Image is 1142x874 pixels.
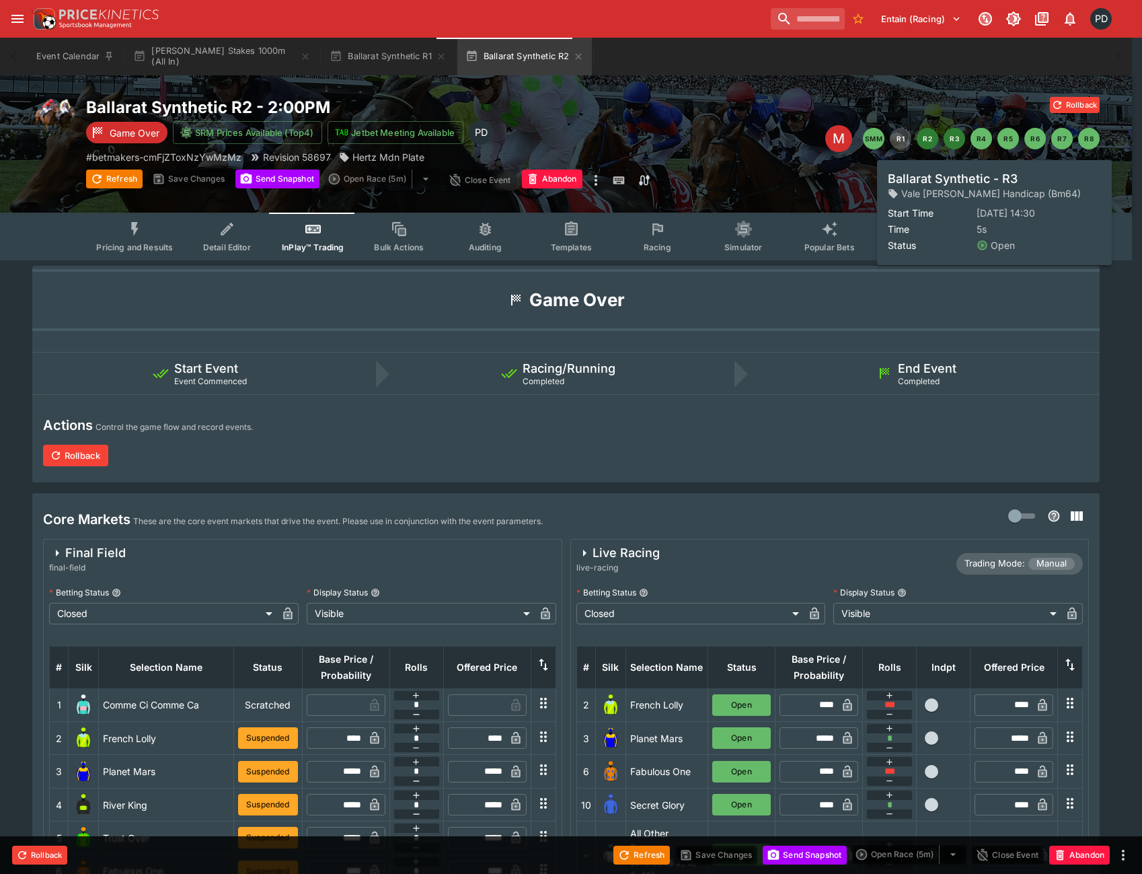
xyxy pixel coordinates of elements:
p: Display Status [833,587,894,598]
button: Send Snapshot [235,170,319,188]
p: Betting Status [49,587,109,598]
p: Scratched [238,698,297,712]
th: # [50,646,69,688]
button: R6 [1024,128,1046,149]
p: Override [989,174,1023,188]
td: 6 [576,755,595,788]
td: Trust Over [99,822,234,854]
button: R3 [944,128,965,149]
span: Simulator [724,242,762,252]
span: Auditing [469,242,502,252]
div: Event type filters [85,213,1046,260]
button: Open [712,694,771,716]
button: Rollback [12,846,67,865]
button: R7 [1051,128,1073,149]
span: Completed [898,376,940,386]
button: Documentation [1030,7,1054,31]
th: Independent [917,646,970,688]
img: runner 2 [600,694,621,716]
button: open drawer [5,7,30,31]
p: Betting Status [576,587,636,598]
button: Select Tenant [873,8,969,30]
button: R5 [997,128,1019,149]
img: runner 1 [73,694,94,716]
h4: Core Markets [43,511,130,528]
input: search [771,8,845,30]
p: Trading Mode: [964,557,1025,571]
div: Hertz Mdn Plate [339,150,424,164]
img: jetbet-logo.svg [335,126,348,139]
td: Fabulous One [625,755,708,788]
img: Sportsbook Management [59,22,132,28]
span: Bulk Actions [374,242,424,252]
button: Event Calendar [28,38,122,75]
span: Manual [1028,557,1075,571]
div: Live Racing [576,545,660,561]
td: 2 [50,722,69,755]
button: Rollback [1050,97,1100,113]
div: Closed [576,603,804,624]
p: Overtype [925,174,961,188]
div: Paul Dicioccio [1090,8,1112,30]
button: Jetbet Meeting Available [328,121,463,144]
p: Copy To Clipboard [86,150,241,164]
button: R8 [1078,128,1100,149]
td: Comme Ci Comme Ca [99,688,234,721]
button: SMM [863,128,884,149]
div: split button [852,845,966,864]
td: Secret Glory [625,788,708,821]
td: 10 [576,788,595,821]
button: more [1115,847,1131,863]
td: 4 [50,788,69,821]
th: Base Price / Probability [775,646,863,688]
td: 2 [576,688,595,721]
button: Toggle light/dark mode [1001,7,1026,31]
div: split button [325,170,439,188]
th: Selection Name [625,646,708,688]
span: Related Events [886,242,945,252]
span: Popular Bets [804,242,855,252]
p: Game Over [110,126,159,140]
th: Status [234,646,302,688]
td: Planet Mars [99,755,234,788]
p: Control the game flow and record events. [96,421,253,434]
span: Completed [523,376,564,386]
button: Ballarat Synthetic R2 [457,38,593,75]
button: Suspended [238,761,297,782]
img: runner 3 [73,761,94,782]
div: Visible [833,603,1061,624]
img: runner 4 [73,794,94,815]
h2: Copy To Clipboard [86,97,593,118]
th: Silk [595,646,625,688]
button: Rollback [43,445,108,466]
img: PriceKinetics [59,9,159,20]
th: Offered Price [970,646,1058,688]
button: Open [712,727,771,749]
div: Final Field [49,545,126,561]
button: R4 [970,128,992,149]
button: SRM Prices Available (Top4) [173,121,322,144]
button: Suspended [238,827,297,848]
td: 3 [576,722,595,755]
th: Rolls [389,646,443,688]
p: Hertz Mdn Plate [352,150,424,164]
img: runner 10 [600,794,621,815]
th: Status [708,646,775,688]
span: live-racing [576,561,660,575]
img: runner 5 [73,827,94,848]
td: French Lolly [625,688,708,721]
td: River King [99,788,234,821]
img: horse_racing.png [32,97,75,140]
img: runner 2 [73,727,94,749]
button: Send Snapshot [763,846,847,865]
h5: Start Event [174,361,238,376]
img: runner 6 [600,761,621,782]
td: 5 [50,822,69,854]
h5: End Event [898,361,956,376]
th: Rolls [863,646,917,688]
img: PriceKinetics Logo [30,5,56,32]
span: Detail Editor [203,242,251,252]
th: Offered Price [443,646,531,688]
span: Pricing and Results [96,242,173,252]
button: Open [712,794,771,815]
